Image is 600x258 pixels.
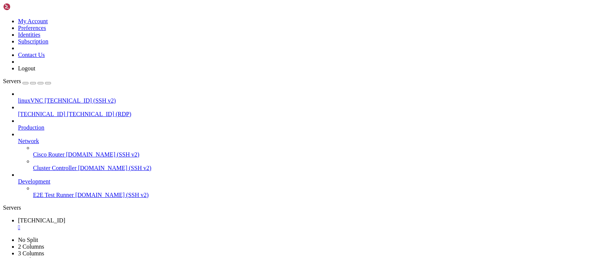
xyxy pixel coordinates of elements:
a: Production [18,124,597,131]
span: Network [18,138,39,144]
a: Preferences [18,25,46,31]
div: Servers [3,204,597,211]
span: [DOMAIN_NAME] (SSH v2) [75,192,149,198]
a: Subscription [18,38,48,45]
a: 2 Columns [18,243,44,250]
a: linuxVNC [TECHNICAL_ID] (SSH v2) [18,97,597,104]
span: Servers [3,78,21,84]
a: Identities [18,31,40,38]
a:  [18,224,597,231]
a: Development [18,178,597,185]
a: No Split [18,237,38,243]
a: E2E Test Runner [DOMAIN_NAME] (SSH v2) [33,192,597,198]
li: Cisco Router [DOMAIN_NAME] (SSH v2) [33,145,597,158]
a: Contact Us [18,52,45,58]
a: [TECHNICAL_ID] [TECHNICAL_ID] (RDP) [18,111,597,118]
a: 3 Columns [18,250,44,257]
a: My Account [18,18,48,24]
span: Cisco Router [33,151,64,158]
a: Network [18,138,597,145]
a: Servers [3,78,51,84]
a: Logout [18,65,35,72]
li: E2E Test Runner [DOMAIN_NAME] (SSH v2) [33,185,597,198]
span: [TECHNICAL_ID] (SSH v2) [45,97,116,104]
li: Network [18,131,597,172]
li: Development [18,172,597,198]
span: [DOMAIN_NAME] (SSH v2) [78,165,151,171]
li: linuxVNC [TECHNICAL_ID] (SSH v2) [18,91,597,104]
span: linuxVNC [18,97,43,104]
a: Cluster Controller [DOMAIN_NAME] (SSH v2) [33,165,597,172]
li: [TECHNICAL_ID] [TECHNICAL_ID] (RDP) [18,104,597,118]
span: [TECHNICAL_ID] [18,111,65,117]
img: Shellngn [3,3,46,10]
li: Production [18,118,597,131]
span: [DOMAIN_NAME] (SSH v2) [66,151,139,158]
span: [TECHNICAL_ID] [18,217,65,224]
span: Cluster Controller [33,165,76,171]
a: Cisco Router [DOMAIN_NAME] (SSH v2) [33,151,597,158]
span: E2E Test Runner [33,192,74,198]
span: [TECHNICAL_ID] (RDP) [67,111,131,117]
span: Development [18,178,50,185]
span: Production [18,124,44,131]
li: Cluster Controller [DOMAIN_NAME] (SSH v2) [33,158,597,172]
a: 176.102.65.175 [18,217,597,231]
